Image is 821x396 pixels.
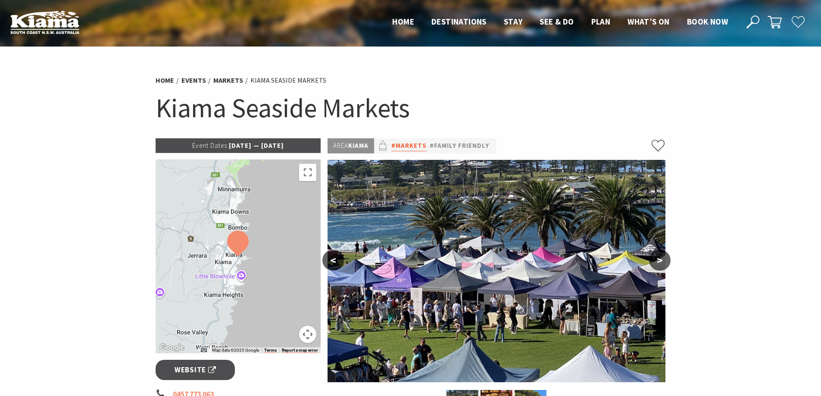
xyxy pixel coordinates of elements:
p: [DATE] — [DATE] [156,138,321,153]
img: Kiama Seaside Market [328,160,665,382]
button: Keyboard shortcuts [201,347,207,353]
span: Website [175,364,216,376]
a: Events [181,76,206,85]
button: Map camera controls [299,326,316,343]
span: Destinations [431,16,487,27]
span: Book now [687,16,728,27]
a: Terms (opens in new tab) [264,348,277,353]
span: Area [333,141,348,150]
img: Kiama Logo [10,10,79,34]
span: Home [392,16,414,27]
a: Home [156,76,174,85]
span: Stay [504,16,523,27]
a: Markets [213,76,243,85]
button: Toggle fullscreen view [299,164,316,181]
img: Google [158,342,186,353]
a: Open this area in Google Maps (opens a new window) [158,342,186,353]
button: > [649,250,671,271]
nav: Main Menu [384,15,737,29]
a: #Family Friendly [430,140,489,151]
p: Kiama [328,138,374,153]
span: Event Dates: [192,141,229,150]
span: What’s On [627,16,670,27]
span: See & Do [540,16,574,27]
h1: Kiama Seaside Markets [156,90,666,125]
span: Map data ©2025 Google [212,348,259,352]
a: #Markets [391,140,427,151]
a: Website [156,360,235,380]
span: Plan [591,16,611,27]
button: < [322,250,344,271]
li: Kiama Seaside Markets [250,75,326,86]
a: Report a map error [282,348,318,353]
